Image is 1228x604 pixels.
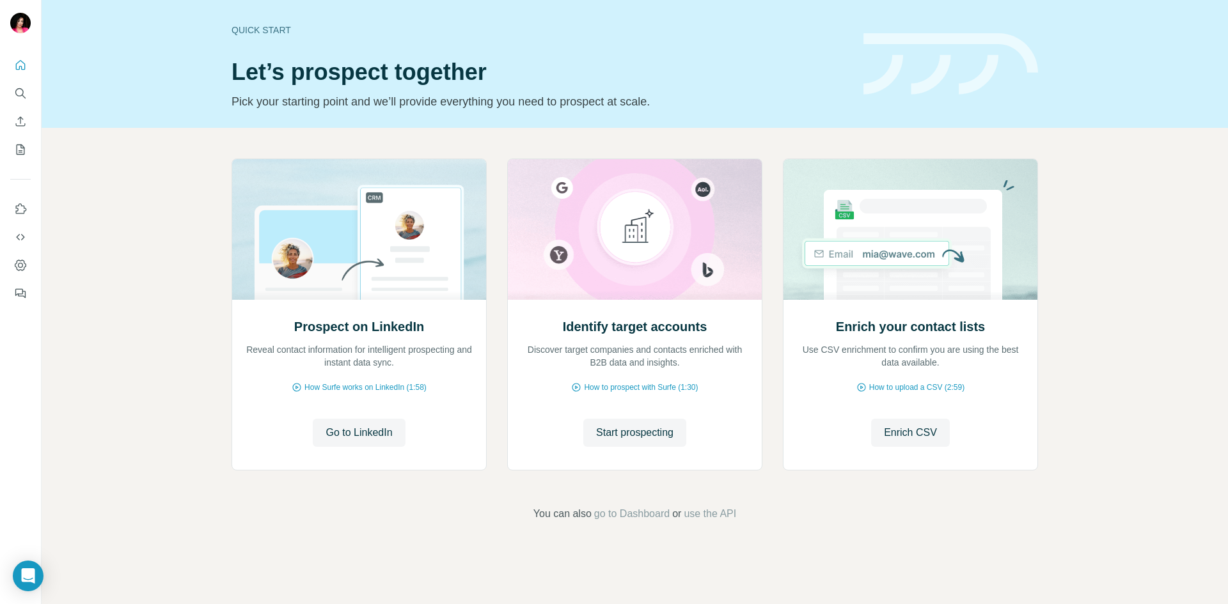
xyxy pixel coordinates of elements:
[10,282,31,305] button: Feedback
[245,343,473,369] p: Reveal contact information for intelligent prospecting and instant data sync.
[533,506,592,522] span: You can also
[313,419,405,447] button: Go to LinkedIn
[521,343,749,369] p: Discover target companies and contacts enriched with B2B data and insights.
[10,54,31,77] button: Quick start
[563,318,707,336] h2: Identify target accounts
[232,159,487,300] img: Prospect on LinkedIn
[672,506,681,522] span: or
[232,93,848,111] p: Pick your starting point and we’ll provide everything you need to prospect at scale.
[294,318,424,336] h2: Prospect on LinkedIn
[10,138,31,161] button: My lists
[10,110,31,133] button: Enrich CSV
[10,13,31,33] img: Avatar
[684,506,736,522] button: use the API
[304,382,427,393] span: How Surfe works on LinkedIn (1:58)
[583,419,686,447] button: Start prospecting
[232,59,848,85] h1: Let’s prospect together
[10,254,31,277] button: Dashboard
[869,382,964,393] span: How to upload a CSV (2:59)
[10,226,31,249] button: Use Surfe API
[863,33,1038,95] img: banner
[594,506,670,522] button: go to Dashboard
[836,318,985,336] h2: Enrich your contact lists
[232,24,848,36] div: Quick start
[796,343,1025,369] p: Use CSV enrichment to confirm you are using the best data available.
[326,425,392,440] span: Go to LinkedIn
[783,159,1038,300] img: Enrich your contact lists
[596,425,673,440] span: Start prospecting
[10,82,31,105] button: Search
[871,419,950,447] button: Enrich CSV
[13,561,43,591] div: Open Intercom Messenger
[10,197,31,221] button: Use Surfe on LinkedIn
[507,159,762,300] img: Identify target accounts
[884,425,937,440] span: Enrich CSV
[584,382,698,393] span: How to prospect with Surfe (1:30)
